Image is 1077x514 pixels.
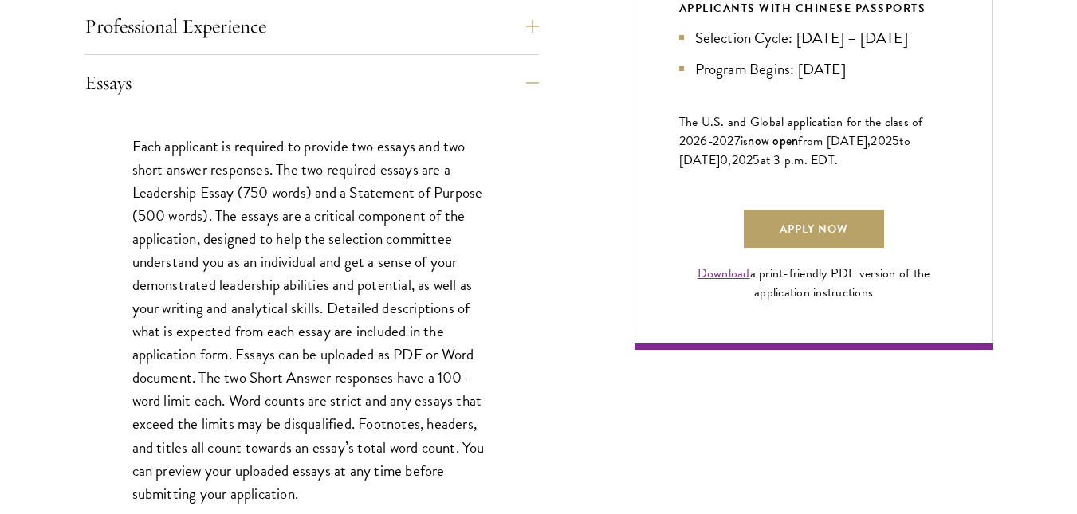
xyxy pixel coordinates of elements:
span: -202 [708,131,734,151]
span: 0 [720,151,728,170]
span: The U.S. and Global application for the class of 202 [679,112,923,151]
span: at 3 p.m. EDT. [761,151,839,170]
span: 202 [732,151,753,170]
li: Selection Cycle: [DATE] – [DATE] [679,26,949,49]
button: Professional Experience [85,7,539,45]
span: 5 [753,151,760,170]
span: 5 [892,131,899,151]
li: Program Begins: [DATE] [679,57,949,80]
span: , [728,151,731,170]
span: 6 [700,131,707,151]
a: Apply Now [744,210,884,248]
p: Each applicant is required to provide two essays and two short answer responses. The two required... [132,135,491,505]
span: 202 [871,131,892,151]
a: Download [698,264,750,283]
span: from [DATE], [798,131,871,151]
span: to [DATE] [679,131,910,170]
span: is [741,131,749,151]
span: now open [748,131,798,150]
div: a print-friendly PDF version of the application instructions [679,264,949,302]
span: 7 [734,131,741,151]
button: Essays [85,64,539,102]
